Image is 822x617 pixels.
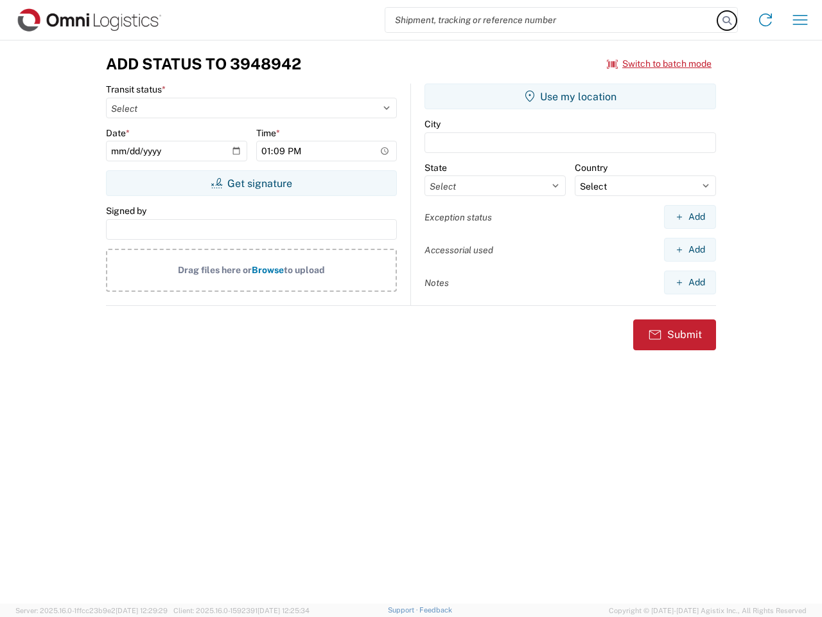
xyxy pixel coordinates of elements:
[424,118,441,130] label: City
[385,8,718,32] input: Shipment, tracking or reference number
[256,127,280,139] label: Time
[424,84,716,109] button: Use my location
[106,170,397,196] button: Get signature
[106,84,166,95] label: Transit status
[424,277,449,289] label: Notes
[388,606,420,614] a: Support
[106,205,146,217] label: Signed by
[173,607,310,614] span: Client: 2025.16.0-1592391
[424,211,492,223] label: Exception status
[116,607,168,614] span: [DATE] 12:29:29
[106,127,130,139] label: Date
[252,265,284,275] span: Browse
[424,244,493,256] label: Accessorial used
[424,162,447,174] label: State
[664,271,716,294] button: Add
[178,265,252,275] span: Drag files here or
[15,607,168,614] span: Server: 2025.16.0-1ffcc23b9e2
[258,607,310,614] span: [DATE] 12:25:34
[664,238,716,262] button: Add
[575,162,608,174] label: Country
[607,53,712,75] button: Switch to batch mode
[633,319,716,350] button: Submit
[284,265,325,275] span: to upload
[106,55,301,73] h3: Add Status to 3948942
[609,605,807,616] span: Copyright © [DATE]-[DATE] Agistix Inc., All Rights Reserved
[664,205,716,229] button: Add
[419,606,452,614] a: Feedback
